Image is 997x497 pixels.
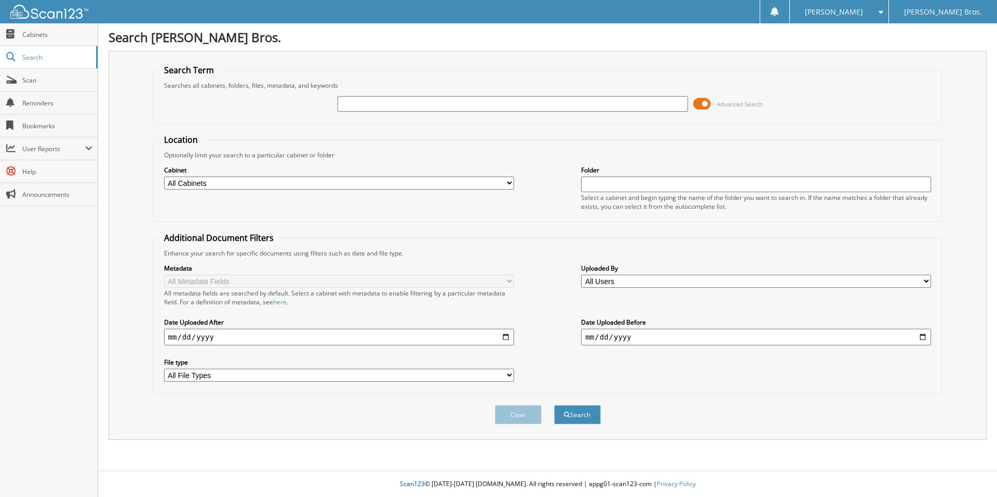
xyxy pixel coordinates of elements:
[164,318,514,327] label: Date Uploaded After
[581,264,931,273] label: Uploaded By
[10,5,88,19] img: scan123-logo-white.svg
[164,289,514,306] div: All metadata fields are searched by default. Select a cabinet with metadata to enable filtering b...
[22,53,91,62] span: Search
[164,358,514,367] label: File type
[164,166,514,174] label: Cabinet
[22,167,92,176] span: Help
[22,122,92,130] span: Bookmarks
[159,249,937,258] div: Enhance your search for specific documents using filters such as date and file type.
[581,166,931,174] label: Folder
[945,447,997,497] iframe: Chat Widget
[22,144,85,153] span: User Reports
[657,479,696,488] a: Privacy Policy
[22,76,92,85] span: Scan
[164,329,514,345] input: start
[904,9,982,15] span: [PERSON_NAME] Bros.
[109,29,987,46] h1: Search [PERSON_NAME] Bros.
[400,479,425,488] span: Scan123
[159,134,203,145] legend: Location
[98,472,997,497] div: © [DATE]-[DATE] [DOMAIN_NAME]. All rights reserved | appg01-scan123-com |
[22,99,92,108] span: Reminders
[164,264,514,273] label: Metadata
[581,318,931,327] label: Date Uploaded Before
[554,405,601,424] button: Search
[159,151,937,159] div: Optionally limit your search to a particular cabinet or folder
[805,9,863,15] span: [PERSON_NAME]
[159,64,219,76] legend: Search Term
[717,100,763,108] span: Advanced Search
[581,329,931,345] input: end
[273,298,287,306] a: here
[159,232,279,244] legend: Additional Document Filters
[159,81,937,90] div: Searches all cabinets, folders, files, metadata, and keywords
[22,190,92,199] span: Announcements
[581,193,931,211] div: Select a cabinet and begin typing the name of the folder you want to search in. If the name match...
[22,30,92,39] span: Cabinets
[495,405,542,424] button: Clear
